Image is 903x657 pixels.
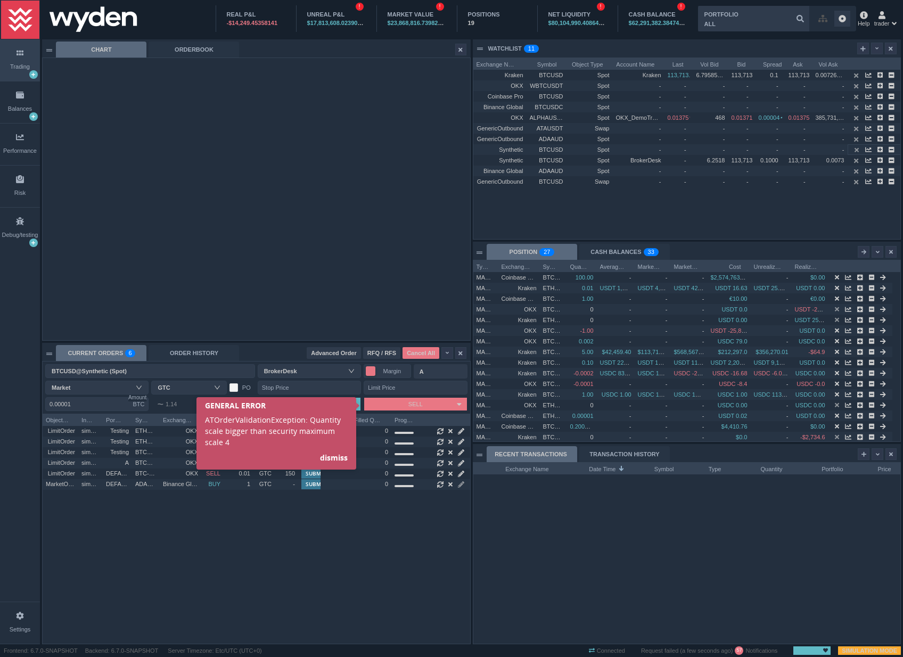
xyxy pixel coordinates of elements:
span: - [702,327,704,334]
span: - [803,146,809,153]
span: 100.00 [576,274,594,281]
span: 0.002 [579,338,594,344]
span: GTC [257,467,272,480]
span: - [803,168,809,174]
div: Debug/testing [2,231,38,240]
span: Synthetic [499,146,523,153]
span: - [842,104,844,110]
span: BTCUSD [543,272,564,284]
span: - [659,178,661,185]
span: 6.79585858 [696,72,727,78]
span: Spot [570,154,610,167]
span: $23,868,816.73982774 [388,20,448,26]
span: MARGIN [477,335,495,348]
span: - [666,306,668,313]
span: sim428.0 [81,467,100,480]
span: OKX [524,338,536,344]
div: CHART [56,42,146,58]
span: Vol Bid [696,58,719,69]
span: MARGIN [477,399,495,412]
span: Spot [570,91,610,103]
span: Ask [789,58,803,69]
span: - [629,317,631,323]
span: 113,713.4000 [732,157,771,163]
span: ALPHAUSDT [530,112,563,124]
span: - [723,83,725,89]
span: - [842,125,844,132]
span: BTCEUR [543,293,564,305]
span: Spot [570,144,610,156]
span: 0.1 [770,72,782,78]
span: 0.01 [582,285,593,291]
span: - [776,83,782,89]
span: MARGIN [477,389,495,401]
span: - [702,338,704,344]
span: sim427.0 [81,478,100,490]
span: Vol Ask [816,58,838,69]
span: - [684,104,690,110]
div: Risk [14,188,26,198]
span: MARGIN [477,325,495,337]
span: LimitOrder [46,467,75,480]
span: - [842,136,844,142]
span: USDT -235.8 [795,306,829,313]
span: MARGIN [477,378,495,390]
span: GenericOutbound [477,178,523,185]
span: - [659,125,661,132]
span: Coinbase Pro [502,274,537,281]
span: BTCUSD [543,421,564,433]
span: - [659,136,661,142]
span: USDT 1,662.72 [600,285,641,291]
span: - [842,146,844,153]
div: POSITIONS [468,10,527,19]
div: Help [858,10,870,28]
span: Account Name [616,58,655,69]
span: 0.01375 [789,114,814,121]
span: 113,713.4 [732,72,761,78]
span: MARGIN [477,314,495,326]
span: LimitOrder [46,457,75,469]
span: sim868.0 [81,425,100,437]
span: 0 [590,306,593,313]
sup: ! [436,3,444,11]
span: trader [874,19,890,28]
span: 1.00 [582,295,593,302]
span: 468 [715,114,725,121]
span: - [702,317,704,323]
span: OKX [524,306,536,313]
span: - [776,93,782,100]
span: $17,813,608.02390268 [307,20,367,26]
span: USDT 0.00 [796,285,825,291]
span: USDT 16.63 [715,285,747,291]
div: PORTFOLIO [704,10,738,19]
span: BTCUSDT [543,357,564,369]
span: GTC [257,478,272,490]
span: - [803,125,809,132]
span: OKX [511,83,523,89]
span: - [666,295,668,302]
span: BTCUSD [530,144,563,156]
span: - [776,136,782,142]
span: DEFAULT [106,467,129,480]
span: ETHUSDT [543,282,564,294]
span: - [746,104,752,110]
span: BTCUSD [543,431,564,444]
span: - [746,168,752,174]
span: - [629,338,631,344]
span: - [803,93,809,100]
span: 113,713.5000 [789,157,828,163]
span: LimitOrder [46,425,75,437]
span: SELL [408,401,423,407]
span: - [776,178,782,185]
span: USDT 0.0 [799,327,825,334]
img: wyden_logomark.svg [1,1,39,39]
span: ADAAUD [135,478,157,490]
span: Type [477,260,489,271]
span: - [786,306,789,313]
div: UNREAL P&L [307,10,366,19]
span: $62,291,382.38474422 [629,20,689,26]
span: Market Price [638,260,661,271]
span: GenericOutbound [477,136,523,142]
span: Testing [106,446,129,458]
span: - [776,146,782,153]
